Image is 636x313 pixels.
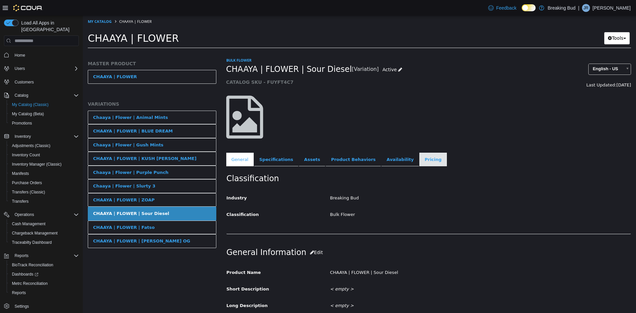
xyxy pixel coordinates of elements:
[9,160,79,168] span: Inventory Manager (Classic)
[9,261,79,269] span: BioTrack Reconciliation
[1,210,81,219] button: Operations
[12,51,79,59] span: Home
[12,152,40,158] span: Inventory Count
[522,4,536,11] input: Dark Mode
[144,287,185,292] span: Long Description
[10,167,73,174] div: Chaaya | Flower | Slurty 3
[7,187,81,197] button: Transfers (Classic)
[144,231,548,243] h2: General Information
[5,85,133,91] h5: VARIATIONS
[15,253,28,258] span: Reports
[9,142,79,150] span: Adjustments (Classic)
[13,5,43,11] img: Cova
[9,119,79,127] span: Promotions
[1,64,81,73] button: Users
[9,270,41,278] a: Dashboards
[12,132,79,140] span: Inventory
[5,3,29,8] a: My Catalog
[486,1,519,15] a: Feedback
[9,238,79,246] span: Traceabilty Dashboard
[242,193,553,205] div: Bulk Flower
[7,160,81,169] button: Inventory Manager (Classic)
[216,137,242,151] a: Assets
[15,212,34,217] span: Operations
[12,281,48,286] span: Metrc Reconciliation
[521,17,547,29] button: Tools
[496,5,516,11] span: Feedback
[9,101,79,109] span: My Catalog (Classic)
[9,151,79,159] span: Inventory Count
[7,119,81,128] button: Promotions
[10,140,114,146] div: CHAAYA | FLOWER | KUSH [PERSON_NAME]
[5,54,133,68] a: CHAAYA | FLOWER
[243,137,298,151] a: Product Behaviors
[9,170,79,178] span: Manifests
[503,67,534,72] span: Last Updated:
[144,180,164,185] span: Industry
[9,289,79,297] span: Reports
[5,17,96,28] span: CHAAYA | FLOWER
[144,271,186,276] span: Short Description
[12,132,33,140] button: Inventory
[9,170,31,178] a: Manifests
[7,178,81,187] button: Purchase Orders
[7,288,81,297] button: Reports
[12,302,79,310] span: Settings
[7,150,81,160] button: Inventory Count
[143,64,445,70] h5: CATALOG SKU - FUYFT4C7
[12,180,42,185] span: Purchase Orders
[12,143,50,148] span: Adjustments (Classic)
[9,197,79,205] span: Transfers
[15,79,34,85] span: Customers
[9,220,79,228] span: Cash Management
[7,109,81,119] button: My Catalog (Beta)
[1,132,81,141] button: Inventory
[1,91,81,100] button: Catalog
[7,197,81,206] button: Transfers
[12,189,45,195] span: Transfers (Classic)
[15,66,25,71] span: Users
[9,110,79,118] span: My Catalog (Beta)
[9,280,79,287] span: Metrc Reconciliation
[10,126,80,133] div: Chaaya | Flower | Gush Mints
[9,261,56,269] a: BioTrack Reconciliation
[242,177,553,188] div: Breaking Bud
[12,252,31,260] button: Reports
[9,270,79,278] span: Dashboards
[9,238,54,246] a: Traceabilty Dashboard
[144,196,176,201] span: Classification
[9,188,79,196] span: Transfers (Classic)
[12,262,53,268] span: BioTrack Reconciliation
[548,4,575,12] p: Breaking Bud
[7,270,81,279] a: Dashboards
[12,240,52,245] span: Traceabilty Dashboard
[9,142,53,150] a: Adjustments (Classic)
[1,301,81,311] button: Settings
[582,4,590,12] div: Josue Reyes
[7,260,81,270] button: BioTrack Reconciliation
[7,169,81,178] button: Manifests
[9,101,51,109] a: My Catalog (Classic)
[505,48,548,59] a: English - US
[242,251,553,263] div: CHAAYA | FLOWER | Sour Diesel
[10,209,72,215] div: CHAAYA | FLOWER | Fatso
[1,251,81,260] button: Reports
[298,137,336,151] a: Availability
[12,211,79,219] span: Operations
[9,179,45,187] a: Purchase Orders
[10,112,90,119] div: CHAAYA | FLOWER | BLUE DREAM
[12,78,79,86] span: Customers
[12,211,37,219] button: Operations
[12,272,38,277] span: Dashboards
[12,91,79,99] span: Catalog
[10,222,107,229] div: CHAAYA | FLOWER | [PERSON_NAME] OG
[19,20,79,33] span: Load All Apps in [GEOGRAPHIC_DATA]
[12,78,36,86] a: Customers
[143,49,269,59] span: CHAAYA | FLOWER | Sour Diesel
[269,51,296,57] small: [Variation]
[10,99,85,105] div: Chaaya | Flower | Animal Mints
[242,285,553,296] div: < empty >
[12,65,79,73] span: Users
[36,3,69,8] span: CHAAYA | FLOWER
[9,188,48,196] a: Transfers (Classic)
